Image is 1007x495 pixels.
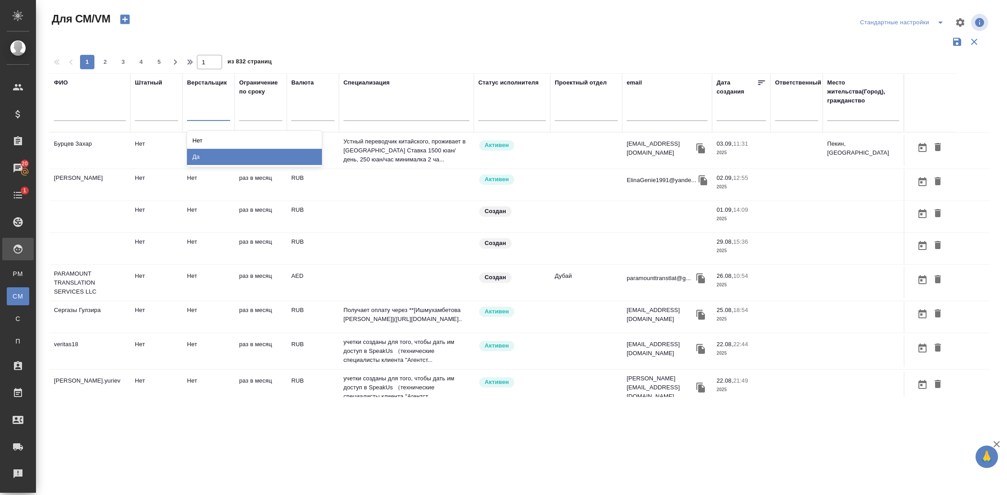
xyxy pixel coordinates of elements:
td: RUB [287,233,339,264]
td: RUB [287,201,339,232]
div: Рядовой исполнитель: назначай с учетом рейтинга [478,174,546,186]
td: RUB [287,301,339,333]
td: раз в месяц [235,267,287,299]
p: 25.08, [717,307,733,313]
button: Удалить [930,237,945,254]
p: 18:54 [733,307,748,313]
div: Верстальщик [187,78,227,87]
p: Активен [485,307,509,316]
div: Дата создания [717,78,757,96]
div: ФИО [54,78,68,87]
td: раз в месяц [235,233,287,264]
td: [PERSON_NAME].yuriev [49,372,130,403]
div: Рядовой исполнитель: назначай с учетом рейтинга [478,139,546,152]
p: 10:54 [733,272,748,279]
button: 5 [152,55,166,69]
div: Рядовой исполнитель: назначай с учетом рейтинга [478,306,546,318]
button: Удалить [930,139,945,156]
div: Нет [187,133,322,149]
span: Посмотреть информацию [971,14,990,31]
button: Удалить [930,340,945,357]
div: Статус исполнителя [478,78,539,87]
td: Дубай [550,267,622,299]
button: Сохранить фильтры [949,33,966,50]
p: 2025 [717,385,766,394]
button: Открыть календарь загрузки [915,139,930,156]
button: Скопировать [696,174,710,187]
span: CM [11,292,25,301]
span: 2 [98,58,112,67]
button: Скопировать [694,342,708,356]
td: Нет [183,135,235,166]
p: [EMAIL_ADDRESS][DOMAIN_NAME] [627,340,694,358]
a: PM [7,265,29,283]
td: раз в месяц [235,372,287,403]
div: Специализация [343,78,390,87]
span: PM [11,269,25,278]
button: Открыть календарь загрузки [915,376,930,393]
p: Создан [485,239,506,248]
td: Нет [183,201,235,232]
span: С [11,314,25,323]
p: 2025 [717,281,766,290]
div: Рядовой исполнитель: назначай с учетом рейтинга [478,340,546,352]
div: Ограничение по сроку [239,78,282,96]
button: Скопировать [694,308,708,321]
div: Валюта [291,78,314,87]
div: Место жительства(Город), гражданство [827,78,899,105]
button: 🙏 [976,446,998,468]
p: 22:44 [733,341,748,348]
p: Активен [485,175,509,184]
td: Пекин, [GEOGRAPHIC_DATA] [823,135,904,166]
td: Нет [183,233,235,264]
button: Скопировать [694,381,708,394]
p: 15:36 [733,238,748,245]
button: 3 [116,55,130,69]
a: 1 [2,184,34,206]
p: Создан [485,207,506,216]
button: Удалить [930,205,945,222]
p: 12:55 [733,174,748,181]
p: 21:49 [733,377,748,384]
span: 4 [134,58,148,67]
a: С [7,310,29,328]
p: учетки созданы для того, чтобы дать им доступ в SpeakUs （технические специалисты клиента "Агентст... [343,374,469,401]
p: 02.09, [717,174,733,181]
p: Активен [485,141,509,150]
span: из 832 страниц [227,56,272,69]
td: раз в месяц [235,301,287,333]
p: 2025 [717,148,766,157]
td: PARAMOUNT TRANSLATION SERVICES LLC [49,265,130,301]
button: Открыть календарь загрузки [915,306,930,322]
p: 2025 [717,246,766,255]
p: 2025 [717,183,766,192]
td: AED [287,267,339,299]
p: 22.08, [717,341,733,348]
td: Нет [130,201,183,232]
button: Открыть календарь загрузки [915,237,930,254]
td: Нет [130,267,183,299]
p: 2025 [717,315,766,324]
a: П [7,332,29,350]
button: 2 [98,55,112,69]
span: 🙏 [979,447,994,466]
p: 11:31 [733,140,748,147]
td: veritas18 [49,335,130,367]
td: RUB [287,335,339,367]
td: RUB [287,169,339,201]
p: учетки созданы для того, чтобы дать им доступ в SpeakUs （технические специалисты клиента "Агентст... [343,338,469,365]
p: Активен [485,341,509,350]
td: [PERSON_NAME] [49,169,130,201]
div: email [627,78,642,87]
p: Получает оплату через **[Ишмухамбетова [PERSON_NAME]]([URL][DOMAIN_NAME].. [343,306,469,324]
p: 03.09, [717,140,733,147]
span: 1 [18,186,31,195]
span: Настроить таблицу [949,12,971,33]
div: Да [187,149,322,165]
button: Удалить [930,272,945,288]
button: Удалить [930,174,945,190]
button: Скопировать [694,142,708,155]
p: 2025 [717,349,766,358]
td: Бурцев Захар [49,135,130,166]
button: Открыть календарь загрузки [915,340,930,357]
